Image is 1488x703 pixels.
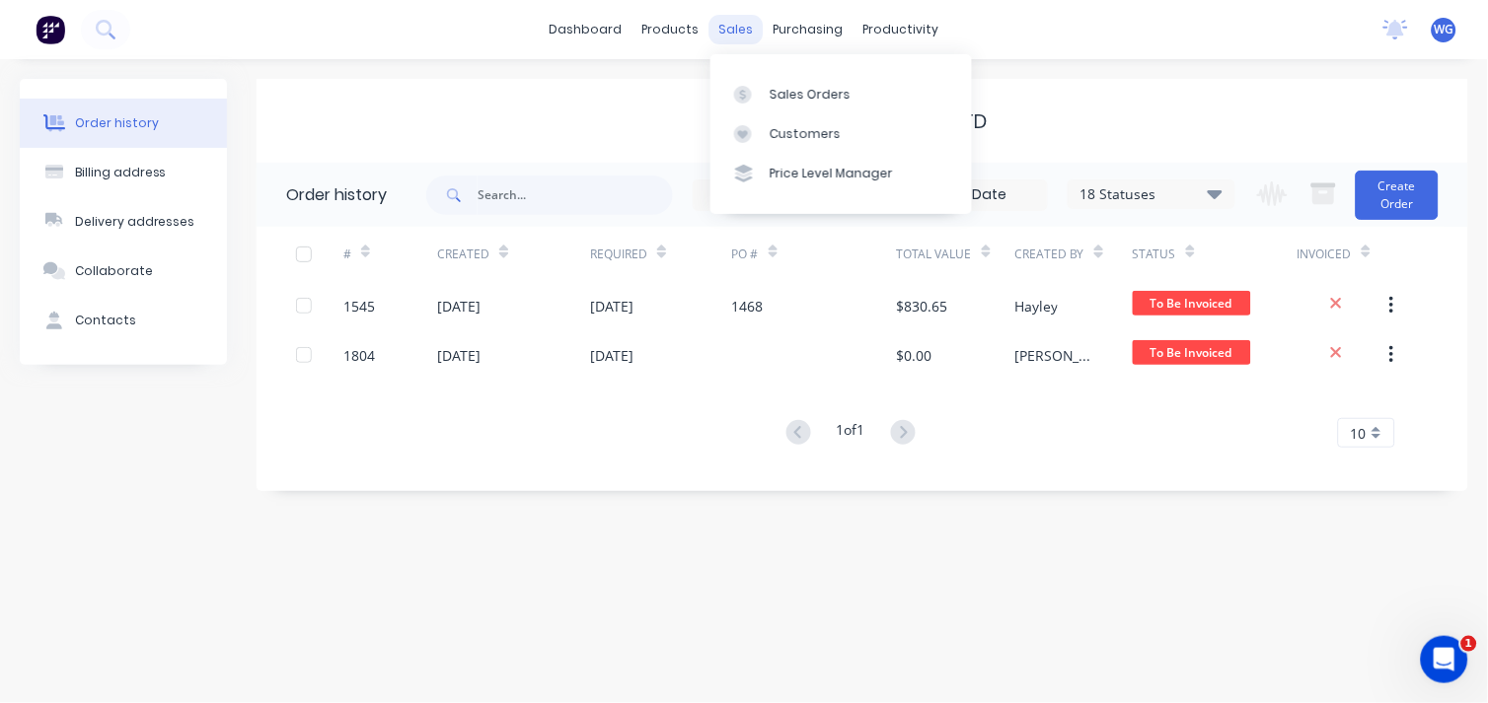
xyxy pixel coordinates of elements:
[343,227,438,281] div: #
[437,296,481,316] div: [DATE]
[1069,183,1234,205] div: 18 Statuses
[343,296,375,316] div: 1545
[343,345,375,366] div: 1804
[1014,246,1084,263] div: Created By
[897,296,948,316] div: $830.65
[437,246,489,263] div: Created
[286,183,387,207] div: Order history
[75,312,136,329] div: Contacts
[590,296,633,316] div: [DATE]
[1014,345,1092,366] div: [PERSON_NAME]
[1014,227,1132,281] div: Created By
[20,148,227,197] button: Billing address
[732,227,897,281] div: PO #
[75,213,195,231] div: Delivery addresses
[75,164,167,181] div: Billing address
[1133,227,1298,281] div: Status
[770,165,893,182] div: Price Level Manager
[1421,636,1468,683] iframe: Intercom live chat
[854,15,949,44] div: productivity
[1133,246,1176,263] div: Status
[764,15,854,44] div: purchasing
[590,246,647,263] div: Required
[75,262,153,280] div: Collaborate
[770,86,851,104] div: Sales Orders
[437,345,481,366] div: [DATE]
[20,296,227,345] button: Contacts
[837,419,865,448] div: 1 of 1
[710,74,972,113] a: Sales Orders
[1356,171,1439,220] button: Create Order
[710,154,972,193] a: Price Level Manager
[1298,246,1352,263] div: Invoiced
[1435,21,1454,38] span: WG
[36,15,65,44] img: Factory
[590,345,633,366] div: [DATE]
[1351,423,1367,444] span: 10
[732,246,759,263] div: PO #
[1133,291,1251,316] span: To Be Invoiced
[478,176,673,215] input: Search...
[709,15,764,44] div: sales
[20,99,227,148] button: Order history
[590,227,731,281] div: Required
[632,15,709,44] div: products
[437,227,590,281] div: Created
[343,246,351,263] div: #
[1461,636,1477,652] span: 1
[1298,227,1392,281] div: Invoiced
[694,180,859,210] input: Order Date
[770,125,841,143] div: Customers
[20,197,227,246] button: Delivery addresses
[897,227,1014,281] div: Total Value
[540,15,632,44] a: dashboard
[1133,340,1251,365] span: To Be Invoiced
[20,246,227,296] button: Collaborate
[897,246,972,263] div: Total Value
[1014,296,1058,316] div: Hayley
[897,345,932,366] div: $0.00
[75,114,159,132] div: Order history
[710,114,972,154] a: Customers
[732,296,764,316] div: 1468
